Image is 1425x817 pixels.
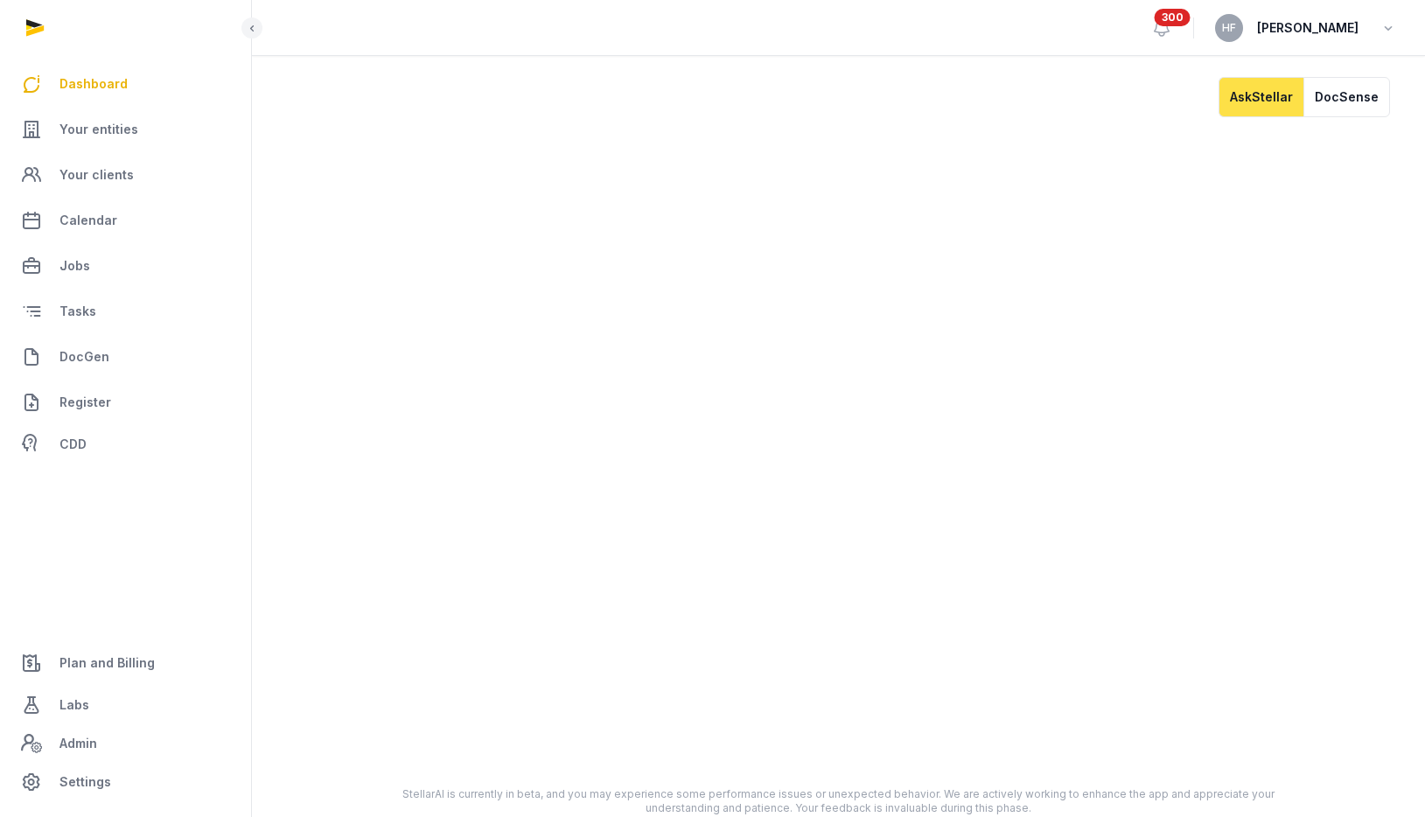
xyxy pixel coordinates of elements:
[59,733,97,754] span: Admin
[1303,77,1390,117] button: DocSense
[59,210,117,231] span: Calendar
[1222,23,1236,33] span: HF
[1155,9,1191,26] span: 300
[59,119,138,140] span: Your entities
[59,772,111,793] span: Settings
[14,684,237,726] a: Labs
[14,642,237,684] a: Plan and Billing
[1257,17,1359,38] span: [PERSON_NAME]
[1219,77,1303,117] button: AskStellar
[59,695,89,716] span: Labs
[1215,14,1243,42] button: HF
[14,427,237,462] a: CDD
[59,164,134,185] span: Your clients
[14,290,237,332] a: Tasks
[14,63,237,105] a: Dashboard
[14,108,237,150] a: Your entities
[59,73,128,94] span: Dashboard
[14,381,237,423] a: Register
[369,787,1308,815] div: StellarAI is currently in beta, and you may experience some performance issues or unexpected beha...
[14,761,237,803] a: Settings
[14,199,237,241] a: Calendar
[14,154,237,196] a: Your clients
[14,245,237,287] a: Jobs
[59,653,155,674] span: Plan and Billing
[59,392,111,413] span: Register
[59,255,90,276] span: Jobs
[59,346,109,367] span: DocGen
[59,301,96,322] span: Tasks
[59,434,87,455] span: CDD
[14,336,237,378] a: DocGen
[14,726,237,761] a: Admin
